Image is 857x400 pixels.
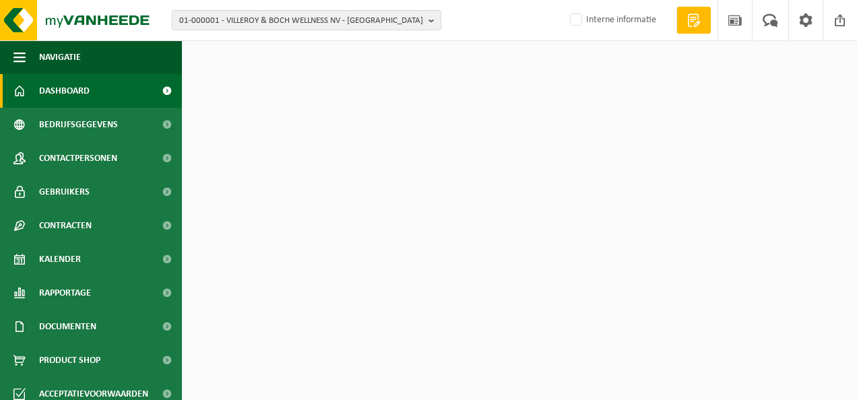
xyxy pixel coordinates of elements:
label: Interne informatie [567,10,656,30]
span: Contracten [39,209,92,242]
span: Navigatie [39,40,81,74]
button: 01-000001 - VILLEROY & BOCH WELLNESS NV - [GEOGRAPHIC_DATA] [172,10,441,30]
span: Bedrijfsgegevens [39,108,118,141]
span: Rapportage [39,276,91,310]
span: Documenten [39,310,96,343]
span: Product Shop [39,343,100,377]
span: Gebruikers [39,175,90,209]
span: Contactpersonen [39,141,117,175]
span: Dashboard [39,74,90,108]
span: 01-000001 - VILLEROY & BOCH WELLNESS NV - [GEOGRAPHIC_DATA] [179,11,423,31]
span: Kalender [39,242,81,276]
